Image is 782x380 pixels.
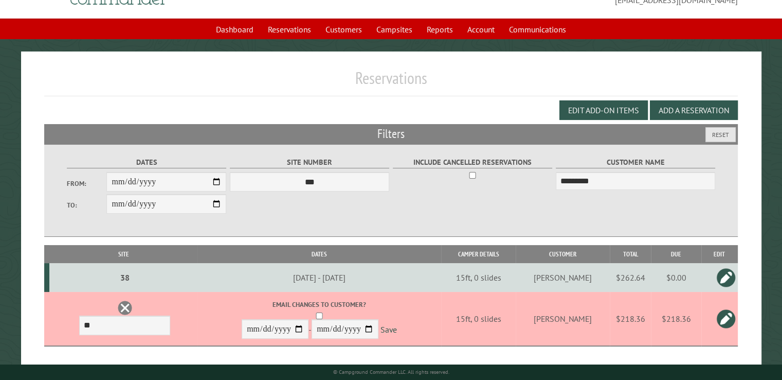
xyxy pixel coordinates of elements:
td: [PERSON_NAME] [516,263,610,292]
th: Site [49,245,197,263]
a: Save [380,324,397,335]
label: Email changes to customer? [199,300,439,309]
th: Camper Details [441,245,516,263]
td: 15ft, 0 slides [441,263,516,292]
label: Include Cancelled Reservations [393,157,553,168]
a: Customers [319,20,368,39]
td: $218.36 [651,292,701,346]
th: Total [610,245,651,263]
a: Reservations [262,20,317,39]
div: [DATE] - [DATE] [199,272,439,283]
a: Delete this reservation [117,300,133,316]
td: $262.64 [610,263,651,292]
label: Dates [67,157,227,168]
a: Dashboard [210,20,260,39]
label: From: [67,179,107,188]
label: Customer Name [556,157,716,168]
th: Dates [197,245,441,263]
h1: Reservations [44,68,738,96]
th: Customer [516,245,610,263]
a: Reports [421,20,459,39]
button: Add a Reservation [650,100,738,120]
td: 15ft, 0 slides [441,292,516,346]
a: Campsites [370,20,419,39]
div: - [199,300,439,341]
th: Due [651,245,701,263]
td: $218.36 [610,292,651,346]
label: To: [67,200,107,210]
label: Site Number [230,157,390,168]
a: Communications [503,20,572,39]
button: Edit Add-on Items [559,100,648,120]
div: 38 [53,272,196,283]
td: $0.00 [651,263,701,292]
button: Reset [705,127,736,142]
h2: Filters [44,124,738,144]
td: [PERSON_NAME] [516,292,610,346]
th: Edit [701,245,738,263]
a: Account [461,20,501,39]
small: © Campground Commander LLC. All rights reserved. [333,369,449,375]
